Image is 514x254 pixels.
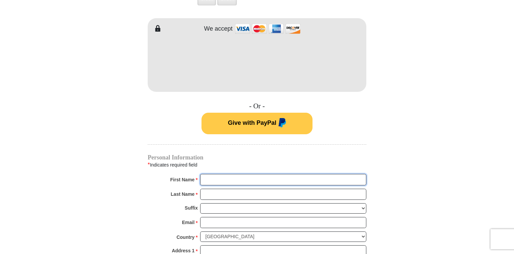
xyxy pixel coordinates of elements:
h4: We accept [204,25,233,33]
button: Give with PayPal [201,113,313,134]
span: Give with PayPal [228,119,276,126]
h4: Personal Information [148,155,366,160]
div: Indicates required field [148,160,366,169]
img: paypal [277,118,286,129]
strong: First Name [170,175,194,184]
h4: - Or - [148,102,366,110]
strong: Email [182,218,194,227]
strong: Suffix [185,203,198,213]
strong: Last Name [171,189,195,199]
strong: Country [177,232,195,242]
img: credit cards accepted [234,22,301,36]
